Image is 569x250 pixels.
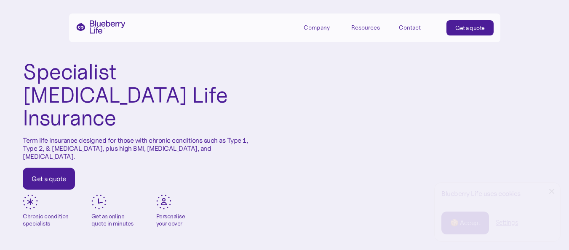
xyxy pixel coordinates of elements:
[441,190,553,198] div: Blueberry Life uses cookies
[304,20,342,34] div: Company
[91,213,134,227] div: Get an online quote in minutes
[304,24,330,31] div: Company
[496,218,518,227] a: Settings
[23,213,69,227] div: Chronic condition specialists
[23,136,262,161] p: Term life insurance designed for those with chronic conditions such as Type 1, Type 2, & [MEDICAL...
[32,174,66,183] div: Get a quote
[76,20,126,34] a: home
[351,24,380,31] div: Resources
[156,213,185,227] div: Personalise your cover
[23,168,75,190] a: Get a quote
[399,20,437,34] a: Contact
[23,60,262,130] h1: Specialist [MEDICAL_DATA] Life Insurance
[450,218,480,228] div: 🍪 Accept
[441,212,489,234] a: 🍪 Accept
[351,20,389,34] div: Resources
[446,20,494,35] a: Get a quote
[399,24,421,31] div: Contact
[543,183,560,200] a: Close Cookie Popup
[455,24,485,32] div: Get a quote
